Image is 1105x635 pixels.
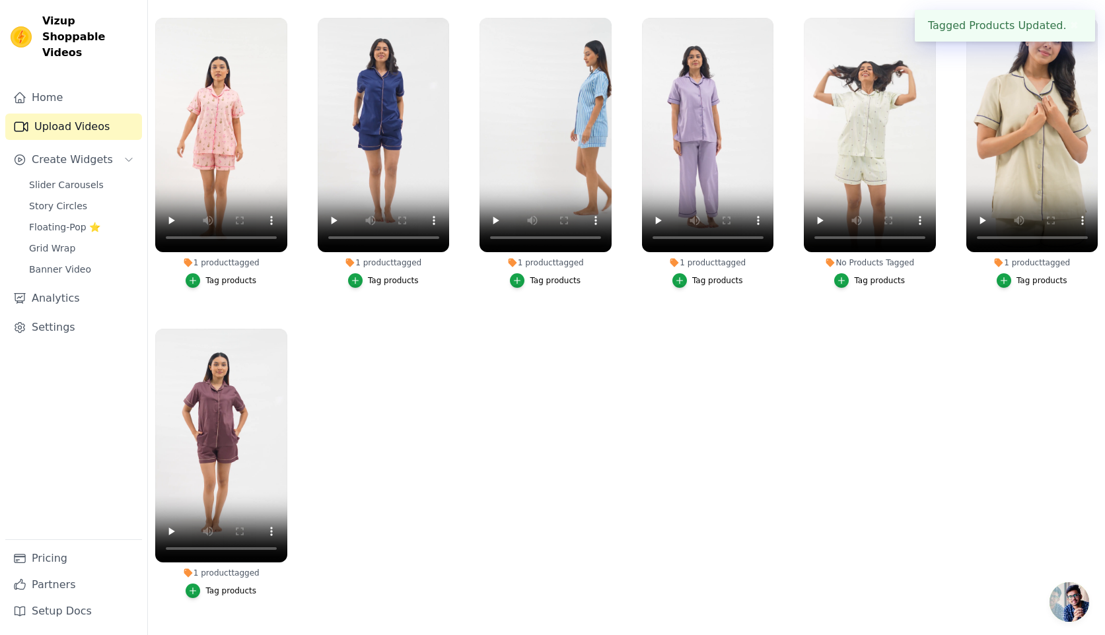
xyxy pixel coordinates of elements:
[5,598,142,624] a: Setup Docs
[834,273,905,288] button: Tag products
[21,197,142,215] a: Story Circles
[5,84,142,111] a: Home
[29,178,104,191] span: Slider Carousels
[21,260,142,279] a: Banner Video
[318,257,450,268] div: 1 product tagged
[5,114,142,140] a: Upload Videos
[205,275,256,286] div: Tag products
[348,273,419,288] button: Tag products
[186,584,256,598] button: Tag products
[21,218,142,236] a: Floating-Pop ⭐
[530,275,581,286] div: Tag products
[155,257,287,268] div: 1 product tagged
[5,285,142,312] a: Analytics
[997,273,1067,288] button: Tag products
[11,26,32,48] img: Vizup
[1016,275,1067,286] div: Tag products
[5,147,142,173] button: Create Widgets
[29,199,87,213] span: Story Circles
[186,273,256,288] button: Tag products
[672,273,743,288] button: Tag products
[29,263,91,276] span: Banner Video
[21,176,142,194] a: Slider Carousels
[205,585,256,596] div: Tag products
[5,314,142,341] a: Settings
[29,242,75,255] span: Grid Wrap
[29,220,100,234] span: Floating-Pop ⭐
[510,273,581,288] button: Tag products
[1067,18,1082,34] button: Close
[642,257,774,268] div: 1 product tagged
[915,10,1095,42] div: Tagged Products Updated.
[966,257,1098,268] div: 1 product tagged
[480,257,612,268] div: 1 product tagged
[368,275,419,286] div: Tag products
[5,545,142,572] a: Pricing
[692,275,743,286] div: Tag products
[1050,582,1089,622] div: Open chat
[155,568,287,578] div: 1 product tagged
[804,257,936,268] div: No Products Tagged
[854,275,905,286] div: Tag products
[5,572,142,598] a: Partners
[32,152,113,168] span: Create Widgets
[42,13,137,61] span: Vizup Shoppable Videos
[21,239,142,257] a: Grid Wrap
